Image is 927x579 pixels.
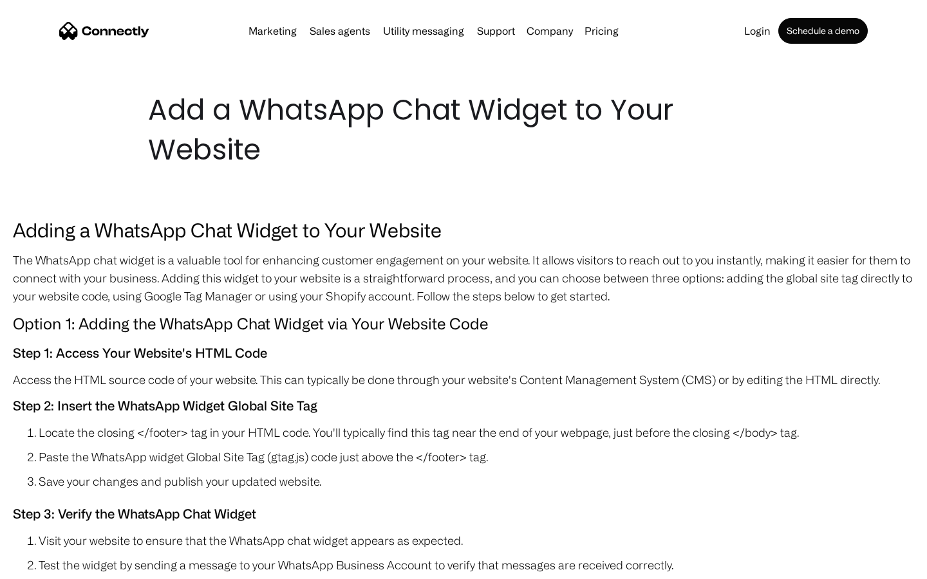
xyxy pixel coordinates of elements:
[26,556,77,574] ul: Language list
[39,472,914,490] li: Save your changes and publish your updated website.
[13,342,914,364] h5: Step 1: Access Your Website's HTML Code
[13,395,914,417] h5: Step 2: Insert the WhatsApp Widget Global Site Tag
[13,215,914,244] h3: Adding a WhatsApp Chat Widget to Your Website
[579,26,624,36] a: Pricing
[148,90,779,170] h1: Add a WhatsApp Chat Widget to Your Website
[243,26,302,36] a: Marketing
[13,503,914,525] h5: Step 3: Verify the WhatsApp Chat Widget
[739,26,776,36] a: Login
[13,371,914,389] p: Access the HTML source code of your website. This can typically be done through your website's Co...
[13,556,77,574] aside: Language selected: English
[39,531,914,549] li: Visit your website to ensure that the WhatsApp chat widget appears as expected.
[304,26,375,36] a: Sales agents
[13,311,914,336] h4: Option 1: Adding the WhatsApp Chat Widget via Your Website Code
[778,18,868,44] a: Schedule a demo
[13,251,914,305] p: The WhatsApp chat widget is a valuable tool for enhancing customer engagement on your website. It...
[527,22,573,40] div: Company
[39,448,914,466] li: Paste the WhatsApp widget Global Site Tag (gtag.js) code just above the </footer> tag.
[378,26,469,36] a: Utility messaging
[472,26,520,36] a: Support
[39,423,914,441] li: Locate the closing </footer> tag in your HTML code. You'll typically find this tag near the end o...
[39,556,914,574] li: Test the widget by sending a message to your WhatsApp Business Account to verify that messages ar...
